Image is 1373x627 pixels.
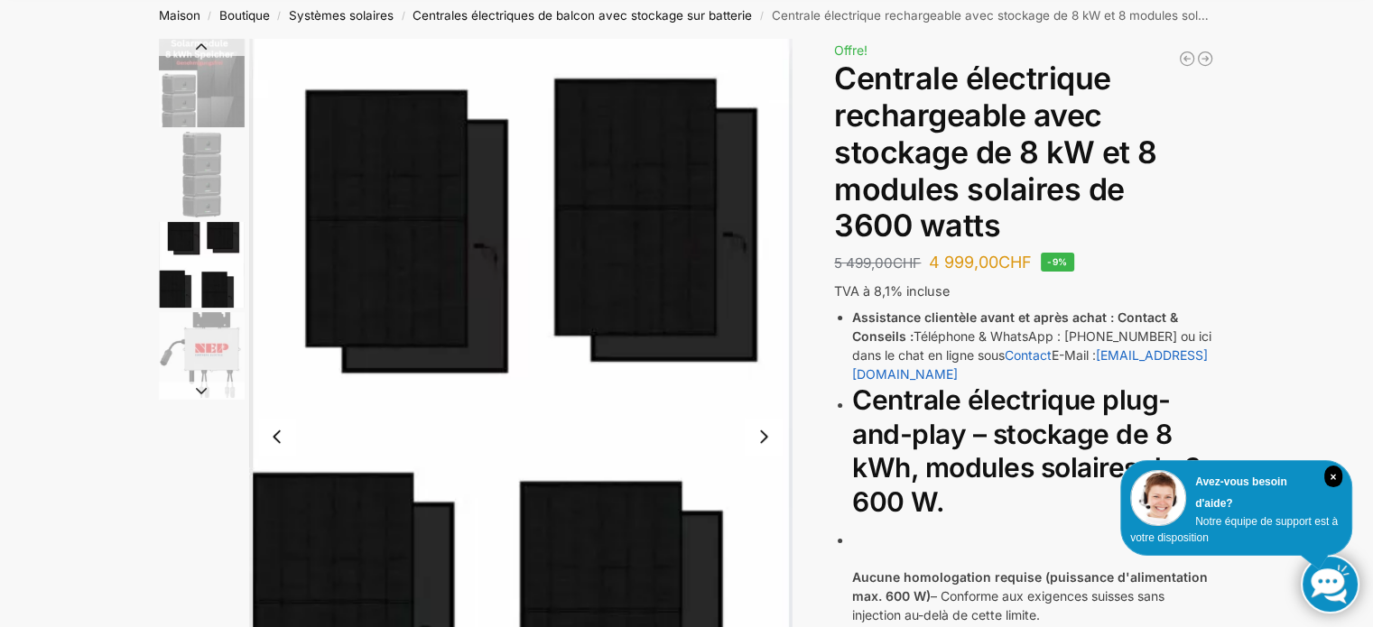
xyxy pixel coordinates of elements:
a: 900/600 avec stockage Marstek de 2,2 kWh [1196,50,1214,68]
li: 2 / 4 [154,129,245,219]
font: Centrale électrique rechargeable avec stockage de 8 kW et 8 modules solaires de 3600 watts [834,60,1157,244]
font: × [1330,471,1336,484]
font: / [402,10,405,22]
a: Centrales électriques de balcon avec stockage sur batterie [413,8,752,23]
a: Maison [159,8,200,23]
font: Offre! [834,42,867,58]
font: Aucune homologation requise (puissance d'alimentation max. 600 W) [852,569,1208,604]
li: 1 / 4 [154,39,245,129]
button: Diapositive précédente [159,38,245,56]
font: Téléphone & WhatsApp : [PHONE_NUMBER] ou ici dans le chat en ligne sous [852,328,1211,363]
font: Notre équipe de support est à votre disposition [1130,515,1338,544]
li: 3 / 4 [154,219,245,309]
button: Diapositive suivante [159,382,245,400]
img: 6 modules bificiaL [159,222,245,308]
img: NEP_800 [159,312,245,398]
font: CHF [998,253,1032,272]
font: / [277,10,281,22]
li: 4 / 4 [154,309,245,400]
img: Centrale électrique de balcon de 3600 watts [159,132,245,217]
img: 8kw-3600-watt-Collage.jpg [159,39,245,127]
font: E-Mail : [1052,347,1096,363]
font: Centrale électrique rechargeable avec stockage de 8 kW et 8 modules solaires de 3600 watts [772,8,1313,23]
button: Previous slide [258,418,296,456]
font: Assistance clientèle avant et après achat : [852,309,1114,325]
font: 4 999,00 [929,253,998,272]
a: Systèmes solaires [289,8,394,23]
img: Service client [1130,470,1186,526]
a: Panneaux solaires flexibles (2×120 W) et contrôleur de charge solaire [1178,50,1196,68]
font: Avez-vous besoin d'aide? [1195,475,1287,510]
font: – Conforme aux exigences suisses sans injection au-delà de cette limite. [852,588,1164,622]
a: Boutique [219,8,270,23]
font: -9% [1047,256,1067,267]
font: CHF [893,254,921,272]
a: Contact [1005,347,1052,363]
font: Centrale électrique plug-and-play – stockage de 8 kWh, modules solaires de 3 600 W. [852,383,1201,518]
font: 5 499,00 [834,254,893,272]
font: / [208,10,211,22]
button: Next slide [745,418,783,456]
font: TVA à 8,1% incluse [834,283,950,299]
i: Fermer [1324,466,1342,487]
font: / [760,10,764,22]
